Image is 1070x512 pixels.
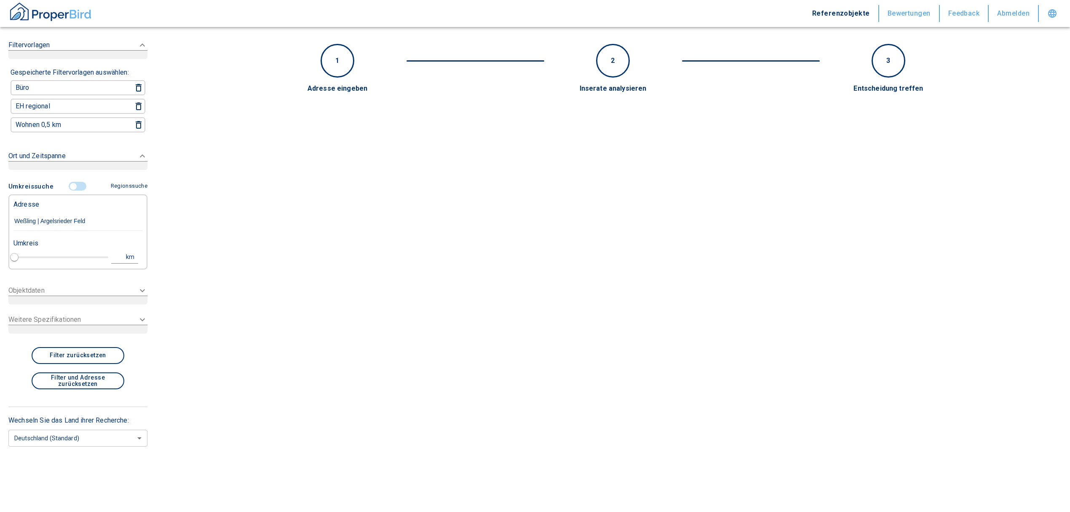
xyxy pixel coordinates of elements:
[8,310,147,339] div: Weitere Spezifikationen
[107,179,147,194] button: Regionssuche
[128,252,136,262] div: km
[611,56,615,66] p: 2
[13,212,142,231] input: Adresse eingeben
[13,199,39,210] p: Adresse
[8,315,81,325] p: Weitere Spezifikationen
[879,5,940,22] button: Bewertungen
[8,178,57,194] button: Umkreissuche
[804,5,879,22] button: Referenzobjekte
[8,151,66,161] p: Ort und Zeitspanne
[16,103,50,110] p: EH regional
[8,427,147,449] div: Deutschland (Standard)
[16,121,61,128] p: Wohnen 0,5 km
[32,347,124,364] button: Filter zurücksetzen
[886,56,890,66] p: 3
[111,251,138,264] button: km
[335,56,339,66] p: 1
[32,372,124,389] button: Filter und Adresse zurücksetzen
[12,100,122,112] button: EH regional
[8,67,147,136] div: Filtervorlagen
[8,143,147,178] div: Ort und Zeitspanne
[16,84,29,91] p: Büro
[8,280,147,310] div: Objektdaten
[12,119,122,131] button: Wohnen 0,5 km
[940,5,989,22] button: Feedback
[510,84,717,94] div: Inserate analysieren
[8,1,93,22] img: ProperBird Logo and Home Button
[8,415,147,426] p: Wechseln Sie das Land ihrer Recherche:
[8,178,147,274] div: Filtervorlagen
[8,32,147,67] div: Filtervorlagen
[13,238,38,248] p: Umkreis
[989,5,1039,22] button: Abmelden
[11,67,129,78] p: Gespeicherte Filtervorlagen auswählen:
[12,82,122,94] button: Büro
[8,40,50,50] p: Filtervorlagen
[8,286,45,296] p: Objektdaten
[234,84,441,94] div: Adresse eingeben
[8,1,93,26] button: ProperBird Logo and Home Button
[785,84,992,94] div: Entscheidung treffen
